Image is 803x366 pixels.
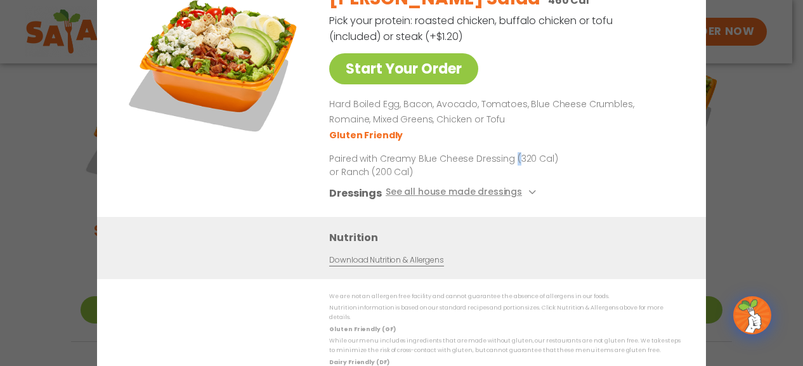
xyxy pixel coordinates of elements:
li: Gluten Friendly [329,128,405,141]
h3: Nutrition [329,229,687,245]
a: Start Your Order [329,53,478,84]
a: Download Nutrition & Allergens [329,254,443,266]
h3: Dressings [329,185,382,200]
p: We are not an allergen free facility and cannot guarantee the absence of allergens in our foods. [329,292,681,301]
p: Pick your protein: roasted chicken, buffalo chicken or tofu (included) or steak (+$1.20) [329,13,615,44]
p: Nutrition information is based on our standard recipes and portion sizes. Click Nutrition & Aller... [329,303,681,323]
p: While our menu includes ingredients that are made without gluten, our restaurants are not gluten ... [329,336,681,356]
strong: Dairy Friendly (DF) [329,358,389,365]
button: See all house made dressings [386,185,540,200]
strong: Gluten Friendly (GF) [329,325,395,332]
img: wpChatIcon [734,297,770,333]
p: Hard Boiled Egg, Bacon, Avocado, Tomatoes, Blue Cheese Crumbles, Romaine, Mixed Greens, Chicken o... [329,97,676,127]
p: Paired with Creamy Blue Cheese Dressing (320 Cal) or Ranch (200 Cal) [329,152,564,178]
